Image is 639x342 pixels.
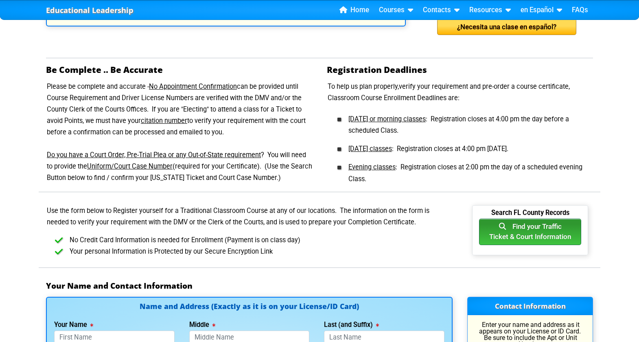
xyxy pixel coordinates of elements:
[348,115,426,123] u: [DATE] or morning classes
[340,110,593,137] li: : Registration closes at 4:00 pm the day before a scheduled Class.
[59,235,453,246] li: No Credit Card Information is needed for Enrollment (Payment is on class day)
[420,4,463,16] a: Contacts
[437,19,576,35] div: ¿Necesita una clase en español?
[47,151,261,159] u: Do you have a Court Order, Pre-Trial Plea or any Out-of-State requirement
[336,4,372,16] a: Home
[517,4,565,16] a: en Español
[189,322,215,328] label: Middle
[340,137,593,155] li: : Registration closes at 4:00 pm [DATE].
[348,145,392,153] u: [DATE] classes
[479,219,581,246] button: Find your TrafficTicket & Court Information
[348,163,396,171] u: Evening classes
[327,65,593,75] h2: Registration Deadlines
[59,246,453,258] li: Your personal Information is Protected by our Secure Encryption Link
[437,23,576,31] a: ¿Necesita una clase en español?
[46,81,312,184] p: Please be complete and accurate - can be provided until Course Requirement and Driver License Num...
[46,65,312,75] h2: Be Complete .. Be Accurate
[466,4,514,16] a: Resources
[54,322,93,328] label: Your Name
[141,117,187,125] u: citation number
[376,4,416,16] a: Courses
[340,155,593,185] li: : Registration closes at 2:00 pm the day of a scheduled evening Class.
[324,322,379,328] label: Last (and Suffix)
[491,209,569,223] b: Search FL County Records
[327,81,593,104] p: To help us plan properly,verify your requirement and pre-order a course certificate, Classroom Co...
[569,4,591,16] a: FAQs
[46,281,593,291] h3: Your Name and Contact Information
[54,303,444,310] h4: Name and Address (Exactly as it is on your License/ID Card)
[149,83,237,90] u: No Appointment Confirmation
[46,4,133,17] a: Educational Leadership
[87,162,173,170] u: Uniform/Court Case Number
[468,297,593,315] h3: Contact Information
[46,205,453,228] p: Use the form below to Register yourself for a Traditional Classroom Course at any of our location...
